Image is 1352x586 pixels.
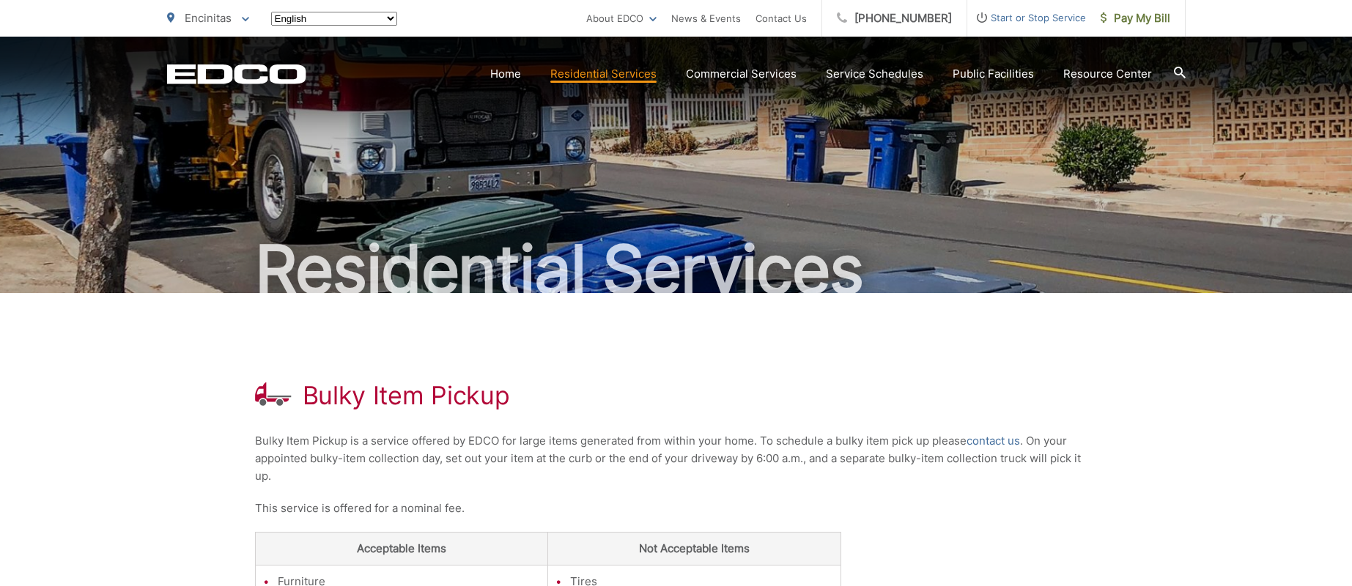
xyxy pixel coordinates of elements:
span: Pay My Bill [1101,10,1170,27]
select: Select a language [271,12,397,26]
a: About EDCO [586,10,657,27]
a: Home [490,65,521,83]
span: Encinitas [185,11,232,25]
strong: Not Acceptable Items [639,541,750,555]
a: contact us [967,432,1020,450]
p: Bulky Item Pickup is a service offered by EDCO for large items generated from within your home. T... [255,432,1098,485]
a: Public Facilities [953,65,1034,83]
h2: Residential Services [167,233,1186,306]
a: Commercial Services [686,65,797,83]
h1: Bulky Item Pickup [303,381,510,410]
a: Service Schedules [826,65,923,83]
a: EDCD logo. Return to the homepage. [167,64,306,84]
a: Contact Us [756,10,807,27]
a: Resource Center [1063,65,1152,83]
strong: Acceptable Items [357,541,446,555]
a: Residential Services [550,65,657,83]
a: News & Events [671,10,741,27]
p: This service is offered for a nominal fee. [255,500,1098,517]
